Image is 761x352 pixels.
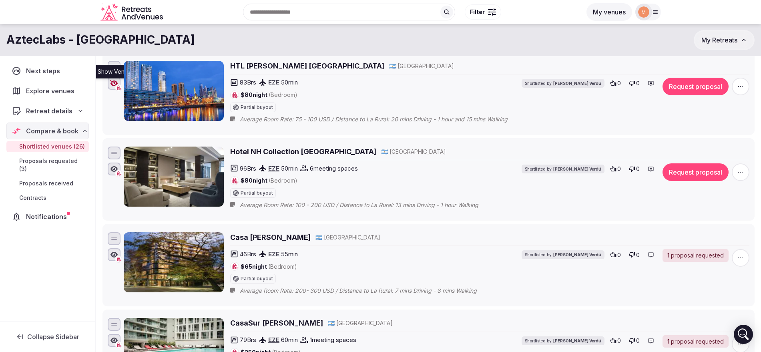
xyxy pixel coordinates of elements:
a: 1 proposal requested [663,335,729,348]
a: EZE [268,165,279,172]
img: Casa Joseph [124,232,224,292]
span: Partial buyout [241,191,273,195]
span: Next steps [26,66,63,76]
button: 0 [608,335,623,346]
div: Shortlisted by [522,250,604,259]
img: marina [638,6,649,18]
a: Casa [PERSON_NAME] [230,232,311,242]
a: Notifications [6,208,89,225]
span: My Retreats [701,36,737,44]
span: [GEOGRAPHIC_DATA] [390,148,446,156]
span: 96 Brs [240,164,256,173]
button: My Retreats [694,30,755,50]
span: Explore venues [26,86,78,96]
button: 🇦🇷 [328,319,335,327]
span: [GEOGRAPHIC_DATA] [336,319,393,327]
button: Request proposal [663,163,729,181]
button: 0 [608,78,623,89]
a: Visit the homepage [100,3,165,21]
span: Collapse Sidebar [27,333,79,341]
a: Contracts [6,192,89,203]
button: 0 [608,163,623,175]
span: 0 [636,337,640,345]
span: 55 min [281,250,298,258]
span: [PERSON_NAME] Verdú [553,252,601,257]
span: (Bedroom) [269,91,297,98]
span: Partial buyout [241,276,273,281]
div: Open Intercom Messenger [734,325,753,344]
a: My venues [586,8,632,16]
div: Shortlisted by [522,336,604,345]
button: Collapse Sidebar [6,328,89,346]
div: Shortlisted by [522,79,604,88]
span: 1 meeting spaces [310,336,356,344]
button: 🇦🇷 [389,62,396,70]
a: 1 proposal requested [663,249,729,262]
span: 50 min [281,78,298,86]
a: Proposals received [6,178,89,189]
span: 0 [636,251,640,259]
span: 83 Brs [240,78,256,86]
span: 0 [636,165,640,173]
span: 0 [617,79,621,87]
a: Explore venues [6,82,89,99]
span: 50 min [281,164,298,173]
span: Average Room Rate: 75 - 100 USD / Distance to La Rural: 20 mins Driving - 1 hour and 15 mins Walking [240,115,524,123]
span: (Bedroom) [269,177,297,184]
a: Shortlisted venues (26) [6,141,89,152]
span: 0 [636,79,640,87]
span: (Bedroom) [268,263,297,270]
span: 6 meeting spaces [310,164,358,173]
button: 0 [608,249,623,260]
h1: AztecLabs - [GEOGRAPHIC_DATA] [6,32,195,48]
span: 0 [617,337,621,345]
span: Shortlisted venues (26) [19,143,85,151]
span: $80 night [241,177,297,185]
button: Filter [465,4,501,20]
span: Average Room Rate: 200- 300 USD / Distance to La Rural: 7 mins Driving - 8 mins Walking [240,287,493,295]
a: EZE [268,336,279,344]
button: My venues [586,3,632,21]
svg: Retreats and Venues company logo [100,3,165,21]
span: [GEOGRAPHIC_DATA] [398,62,454,70]
a: HTL [PERSON_NAME] [GEOGRAPHIC_DATA] [230,61,384,71]
button: 0 [626,335,642,346]
span: 🇦🇷 [389,62,396,69]
span: [GEOGRAPHIC_DATA] [324,233,380,241]
a: Proposals requested (3) [6,155,89,175]
div: Shortlisted by [522,165,604,173]
span: $65 night [241,263,297,271]
span: 0 [617,165,621,173]
span: $80 night [241,91,297,99]
span: Average Room Rate: 100 - 200 USD / Distance to La Rural: 13 mins Driving - 1 hour Walking [240,201,494,209]
span: Compare & book [26,126,78,136]
span: [PERSON_NAME] Verdú [553,338,601,344]
span: Proposals received [19,179,73,187]
button: 🇦🇷 [381,148,388,156]
span: Filter [470,8,485,16]
a: EZE [268,250,279,258]
span: Partial buyout [241,105,273,110]
span: 🇦🇷 [381,148,388,155]
a: CasaSur [PERSON_NAME] [230,318,323,328]
img: Hotel NH Collection Buenos Aires Crillón [124,147,224,207]
span: Retreat details [26,106,72,116]
span: 46 Brs [240,250,256,258]
button: 0 [626,78,642,89]
span: [PERSON_NAME] Verdú [553,80,601,86]
span: 0 [617,251,621,259]
p: Show Venue [98,68,131,76]
span: 60 min [281,336,298,344]
button: 🇦🇷 [315,233,322,241]
span: 🇦🇷 [328,320,335,326]
a: Hotel NH Collection [GEOGRAPHIC_DATA] [230,147,376,157]
a: Next steps [6,62,89,79]
span: Contracts [19,194,46,202]
span: 79 Brs [240,336,256,344]
span: Proposals requested (3) [19,157,86,173]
